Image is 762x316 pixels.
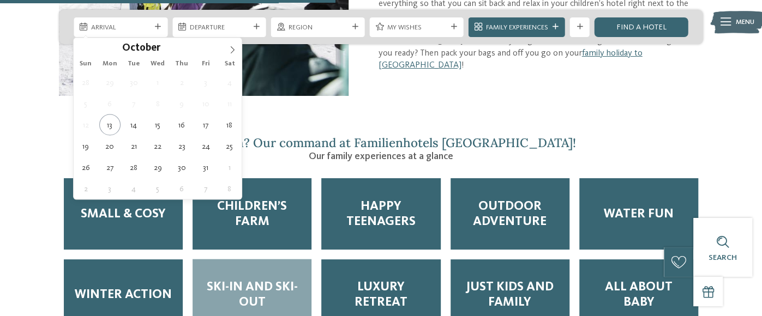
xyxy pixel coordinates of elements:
span: October 18, 2025 [219,114,240,136]
a: Find a hotel [595,17,688,37]
span: October 23, 2025 [171,136,192,157]
span: November 4, 2025 [123,178,145,199]
span: November 7, 2025 [195,178,216,199]
span: Just Kids and Family [460,279,560,310]
span: Tue [122,60,146,68]
span: October 31, 2025 [195,157,216,178]
span: Water Fun [604,206,674,222]
span: Luxury Retreat [331,279,430,310]
span: October 25, 2025 [219,136,240,157]
span: Fri [194,60,218,68]
span: Our family experiences at a glance [309,151,453,161]
span: September 30, 2025 [123,72,145,93]
span: Mon [98,60,122,68]
span: Your wish? Our command at Familienhotels [GEOGRAPHIC_DATA]! [186,135,576,150]
span: November 1, 2025 [219,157,240,178]
span: Wed [146,60,170,68]
span: October 1, 2025 [147,72,168,93]
span: November 5, 2025 [147,178,168,199]
span: October 4, 2025 [219,72,240,93]
span: November 8, 2025 [219,178,240,199]
span: October 24, 2025 [195,136,216,157]
span: October 12, 2025 [75,114,97,136]
span: October 7, 2025 [123,93,145,114]
span: Happy Teenagers [331,199,430,229]
span: October 11, 2025 [219,93,240,114]
span: November 2, 2025 [75,178,97,199]
span: October 2, 2025 [171,72,192,93]
span: October [122,44,160,54]
span: Arrival [91,23,151,33]
span: October 30, 2025 [171,157,192,178]
span: Sun [74,60,98,68]
span: Small & Cosy [81,206,166,222]
span: October 21, 2025 [123,136,145,157]
span: October 29, 2025 [147,157,168,178]
span: October 13, 2025 [99,114,121,136]
span: October 10, 2025 [195,93,216,114]
span: October 6, 2025 [99,93,121,114]
span: October 5, 2025 [75,93,97,114]
span: September 29, 2025 [99,72,121,93]
span: November 6, 2025 [171,178,192,199]
span: October 26, 2025 [75,157,97,178]
span: October 27, 2025 [99,157,121,178]
span: October 20, 2025 [99,136,121,157]
span: October 14, 2025 [123,114,145,136]
span: October 15, 2025 [147,114,168,136]
span: October 19, 2025 [75,136,97,157]
span: October 28, 2025 [123,157,145,178]
span: Search [709,254,737,262]
span: October 16, 2025 [171,114,192,136]
span: My wishes [387,23,446,33]
span: October 3, 2025 [195,72,216,93]
span: Ski-in and Ski-out [202,279,302,310]
span: Winter Action [75,287,172,302]
span: All about Baby [589,279,688,310]
input: Year [160,42,196,53]
span: September 28, 2025 [75,72,97,93]
span: October 22, 2025 [147,136,168,157]
span: Children’s Farm [202,199,302,229]
span: October 8, 2025 [147,93,168,114]
span: Departure [190,23,249,33]
span: October 9, 2025 [171,93,192,114]
span: November 3, 2025 [99,178,121,199]
span: October 17, 2025 [195,114,216,136]
span: Region [289,23,348,33]
span: Thu [170,60,194,68]
span: Family Experiences [485,23,548,33]
span: Outdoor Adventure [460,199,560,229]
span: Sat [218,60,242,68]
